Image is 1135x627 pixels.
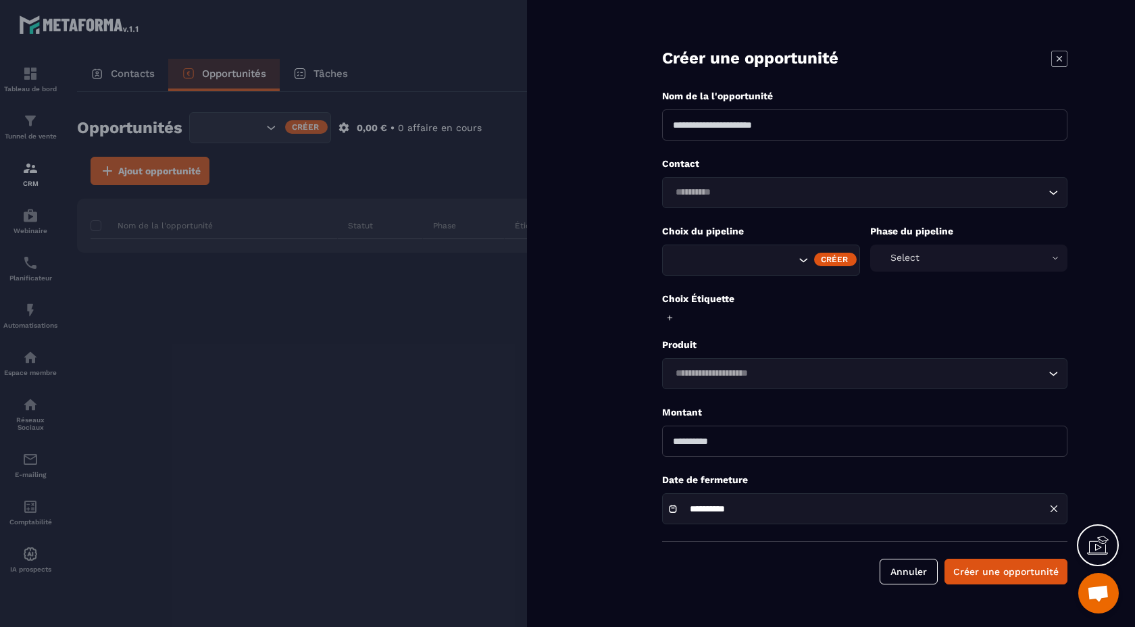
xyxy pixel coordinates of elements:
[944,559,1067,584] button: Créer une opportunité
[880,559,938,584] button: Annuler
[662,358,1067,389] div: Search for option
[662,47,838,70] p: Créer une opportunité
[671,253,795,268] input: Search for option
[870,225,1068,238] p: Phase du pipeline
[1078,573,1119,613] a: Ouvrir le chat
[662,406,1067,419] p: Montant
[671,185,1045,200] input: Search for option
[671,366,1045,381] input: Search for option
[662,245,860,276] div: Search for option
[662,293,1067,305] p: Choix Étiquette
[662,338,1067,351] p: Produit
[662,90,1067,103] p: Nom de la l'opportunité
[662,225,860,238] p: Choix du pipeline
[814,253,857,266] div: Créer
[662,177,1067,208] div: Search for option
[662,474,1067,486] p: Date de fermeture
[662,157,1067,170] p: Contact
